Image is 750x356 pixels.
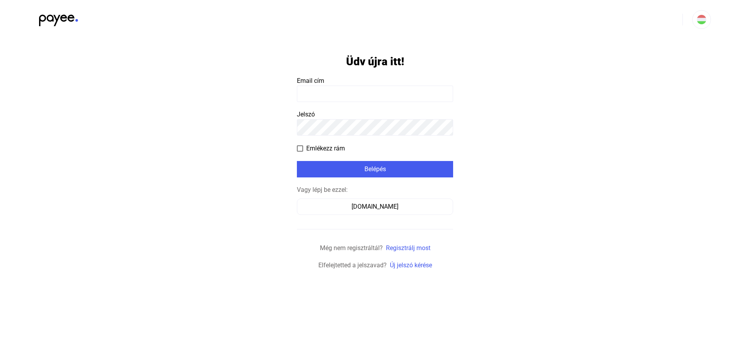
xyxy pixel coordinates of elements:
h1: Üdv újra itt! [346,55,404,68]
a: [DOMAIN_NAME] [297,203,453,210]
img: black-payee-blue-dot.svg [39,10,78,26]
button: HU [692,10,711,29]
a: Regisztrálj most [386,244,430,252]
div: [DOMAIN_NAME] [300,202,450,211]
a: Új jelszó kérése [390,261,432,269]
span: Emlékezz rám [306,144,345,153]
button: [DOMAIN_NAME] [297,199,453,215]
span: Elfelejtetted a jelszavad? [318,261,387,269]
span: Email cím [297,77,324,84]
img: HU [697,15,706,24]
div: Vagy lépj be ezzel: [297,185,453,195]
span: Jelszó [297,111,315,118]
button: Belépés [297,161,453,177]
span: Még nem regisztráltál? [320,244,383,252]
div: Belépés [299,165,451,174]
